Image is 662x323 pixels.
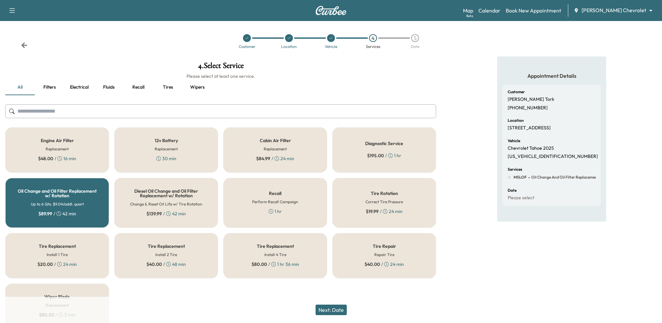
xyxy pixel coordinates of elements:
button: Wipers [183,79,212,95]
div: 30 min [156,155,176,162]
h6: Replacement [46,146,69,152]
h6: Replacement [264,146,287,152]
h5: Tire Replacement [257,244,294,248]
div: 5 [411,34,419,42]
h6: Change & Reset Oil Life w/ Tire Rotation [130,201,202,207]
h6: Install 2 Tire [155,252,177,258]
div: / 42 min [38,210,76,217]
div: / 24 min [37,261,77,268]
div: 1 hr [269,208,282,215]
h5: Cabin Air Filter [260,138,291,143]
div: 4 [369,34,377,42]
h6: Install 1 Tire [47,252,68,258]
div: / 16 min [38,155,76,162]
button: all [5,79,35,95]
h5: Appointment Details [502,72,601,79]
button: Electrical [64,79,94,95]
span: $ 84.99 [256,155,270,162]
div: / 24 min [256,155,294,162]
span: $ 19.99 [366,208,379,215]
h6: Up to 6 Qts. $9.04/addl. quart [31,201,84,207]
div: Location [281,45,297,49]
div: Beta [466,13,473,18]
p: [PHONE_NUMBER] [508,105,548,111]
h5: Wiper Blade [44,294,70,299]
h6: Location [508,118,524,122]
span: $ 195.00 [367,152,384,159]
h6: Please select at least one service. [5,73,436,79]
div: Customer [239,45,255,49]
span: $ 40.00 [364,261,380,268]
div: basic tabs example [5,79,436,95]
a: MapBeta [463,7,473,14]
div: / 42 min [146,210,186,217]
button: Next: Date [316,305,347,315]
button: Filters [35,79,64,95]
div: / 24 min [364,261,404,268]
h6: Date [508,188,517,192]
h6: Services [508,167,522,171]
h5: Tire Replacement [148,244,185,248]
h6: Repair Tire [374,252,394,258]
button: Fluids [94,79,123,95]
h6: Vehicle [508,139,520,143]
a: Book New Appointment [506,7,561,14]
img: Curbee Logo [315,6,347,15]
span: $ 80.00 [252,261,267,268]
div: / 1 hr 36 min [252,261,299,268]
span: $ 20.00 [37,261,53,268]
div: Back [21,42,28,49]
h1: 4 . Select Service [5,62,436,73]
div: / 48 min [146,261,186,268]
p: [STREET_ADDRESS] [508,125,551,131]
p: Chevrolet Tahoe 2025 [508,145,554,151]
span: $ 89.99 [38,210,52,217]
span: $ 48.00 [38,155,53,162]
p: [PERSON_NAME] Tork [508,97,554,102]
h5: Tire Repair [373,244,396,248]
div: Services [366,45,380,49]
h5: Recall [269,191,281,196]
p: Please select [508,195,534,201]
span: - [527,174,530,181]
h6: Customer [508,90,525,94]
span: $ 40.00 [146,261,162,268]
div: Vehicle [325,45,337,49]
span: [PERSON_NAME] Chevrolet [582,7,646,14]
h5: Tire Rotation [371,191,398,196]
h5: 12v Battery [155,138,178,143]
div: Date [411,45,419,49]
h6: Replacement [155,146,178,152]
h5: Diagnostic Service [365,141,403,146]
span: Oil Change and Oil Filter Replacement w/ Rotation [530,175,622,180]
h6: Correct Tire Pressure [365,199,403,205]
button: Recall [123,79,153,95]
h5: Diesel Oil Change and Oil Filter Replacement w/ Rotation [125,189,207,198]
a: Calendar [478,7,500,14]
p: [US_VEHICLE_IDENTIFICATION_NUMBER] [508,154,598,160]
div: / 24 min [366,208,403,215]
h6: Install 4 Tire [264,252,286,258]
h6: Perform Recall Campaign [252,199,298,205]
h5: Oil Change and Oil Filter Replacement w/ Rotation [16,189,98,198]
span: $ 139.99 [146,210,162,217]
span: MSLOF [514,175,527,180]
div: / 1 hr [367,152,401,159]
button: Tires [153,79,183,95]
h5: Tire Replacement [39,244,76,248]
h5: Engine Air Filter [41,138,74,143]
